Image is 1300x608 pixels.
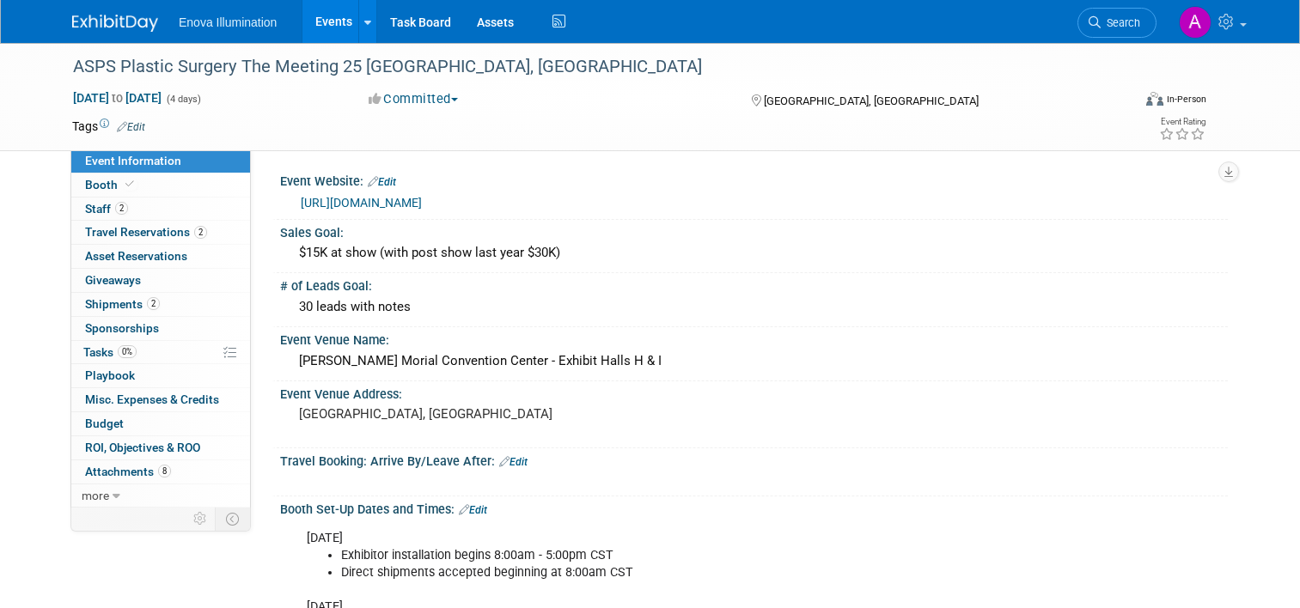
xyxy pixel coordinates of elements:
[125,179,134,189] i: Booth reservation complete
[71,198,250,221] a: Staff2
[71,341,250,364] a: Tasks0%
[71,269,250,292] a: Giveaways
[71,173,250,197] a: Booth
[71,293,250,316] a: Shipments2
[293,348,1215,374] div: [PERSON_NAME] Morial Convention Center - Exhibit Halls H & I
[186,508,216,530] td: Personalize Event Tab Strip
[72,118,145,135] td: Tags
[85,465,171,478] span: Attachments
[85,249,187,263] span: Asset Reservations
[85,441,200,454] span: ROI, Objectives & ROO
[71,460,250,483] a: Attachments8
[1039,89,1206,115] div: Event Format
[85,178,137,192] span: Booth
[71,436,250,459] a: ROI, Objectives & ROO
[363,90,465,108] button: Committed
[85,202,128,216] span: Staff
[280,381,1228,403] div: Event Venue Address:
[280,273,1228,295] div: # of Leads Goal:
[280,496,1228,519] div: Booth Set-Up Dates and Times:
[85,297,160,311] span: Shipments
[82,489,109,502] span: more
[71,245,250,268] a: Asset Reservations
[71,364,250,387] a: Playbook
[499,456,528,468] a: Edit
[85,273,141,287] span: Giveaways
[293,240,1215,266] div: $15K at show (with post show last year $30K)
[299,406,656,422] pre: [GEOGRAPHIC_DATA], [GEOGRAPHIC_DATA]
[71,484,250,508] a: more
[117,121,145,133] a: Edit
[71,221,250,244] a: Travel Reservations2
[165,94,201,105] span: (4 days)
[280,327,1228,349] div: Event Venue Name:
[301,196,422,210] a: [URL][DOMAIN_NAME]
[71,317,250,340] a: Sponsorships
[179,15,277,29] span: Enova Illumination
[368,176,396,188] a: Edit
[109,91,125,105] span: to
[71,388,250,411] a: Misc. Expenses & Credits
[1166,93,1206,106] div: In-Person
[280,448,1228,471] div: Travel Booking: Arrive By/Leave After:
[280,220,1228,241] div: Sales Goal:
[1179,6,1212,39] img: Andrea Miller
[71,412,250,435] a: Budget
[118,345,137,358] span: 0%
[72,15,158,32] img: ExhibitDay
[764,94,979,107] span: [GEOGRAPHIC_DATA], [GEOGRAPHIC_DATA]
[1077,8,1157,38] a: Search
[293,294,1215,320] div: 30 leads with notes
[147,297,160,310] span: 2
[85,392,219,406] span: Misc. Expenses & Credits
[115,202,128,215] span: 2
[459,504,487,516] a: Edit
[83,345,137,359] span: Tasks
[1146,92,1163,106] img: Format-Inperson.png
[67,52,1110,82] div: ASPS Plastic Surgery The Meeting 25 [GEOGRAPHIC_DATA], [GEOGRAPHIC_DATA]
[71,149,250,173] a: Event Information
[216,508,251,530] td: Toggle Event Tabs
[1101,16,1140,29] span: Search
[85,154,181,167] span: Event Information
[341,547,1034,564] li: Exhibitor installation begins 8:00am - 5:00pm CST
[85,416,124,430] span: Budget
[85,321,159,335] span: Sponsorships
[1159,118,1205,126] div: Event Rating
[194,226,207,239] span: 2
[72,90,162,106] span: [DATE] [DATE]
[85,368,135,382] span: Playbook
[158,465,171,477] span: 8
[280,168,1228,191] div: Event Website:
[341,564,1034,581] li: Direct shipments accepted beginning at 8:00am CST
[85,225,207,239] span: Travel Reservations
